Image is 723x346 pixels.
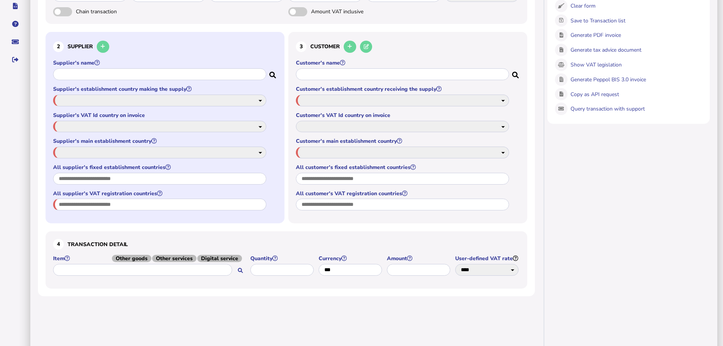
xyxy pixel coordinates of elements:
span: Digital service [197,255,242,262]
label: All supplier's VAT registration countries [53,190,267,197]
label: Customer's establishment country receiving the supply [296,85,510,93]
i: Search for a dummy seller [269,70,277,76]
label: Amount [387,255,451,262]
button: Add a new customer to the database [344,41,356,53]
span: Other goods [112,255,151,262]
label: User-defined VAT rate [455,255,520,262]
label: Customer's name [296,59,510,66]
span: Amount VAT inclusive [311,8,391,15]
label: Supplier's name [53,59,267,66]
section: Define the item, and answer additional questions [46,231,527,289]
span: Other services [152,255,196,262]
label: Supplier's VAT Id country on invoice [53,112,267,119]
label: All supplier's fixed establishment countries [53,164,267,171]
label: Supplier's main establishment country [53,137,267,145]
label: Customer's main establishment country [296,137,510,145]
span: Chain transaction [76,8,156,15]
div: 3 [296,41,306,52]
label: Item [53,255,247,262]
i: Search for a dummy customer [512,70,520,76]
button: Raise a support ticket [7,34,23,50]
button: Add a new supplier to the database [97,41,109,53]
label: Customer's VAT Id country on invoice [296,112,510,119]
label: Quantity [250,255,315,262]
button: Sign out [7,52,23,68]
section: Define the seller [46,32,284,224]
div: 4 [53,239,64,250]
label: All customer's fixed establishment countries [296,164,510,171]
label: Supplier's establishment country making the supply [53,85,267,93]
h3: Customer [296,39,520,54]
button: Help pages [7,16,23,32]
button: Search for an item by HS code or use natural language description [234,265,247,277]
h3: Supplier [53,39,277,54]
div: 2 [53,41,64,52]
label: All customer's VAT registration countries [296,190,510,197]
button: Edit selected customer in the database [360,41,373,53]
label: Currency [319,255,383,262]
h3: Transaction detail [53,239,520,250]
